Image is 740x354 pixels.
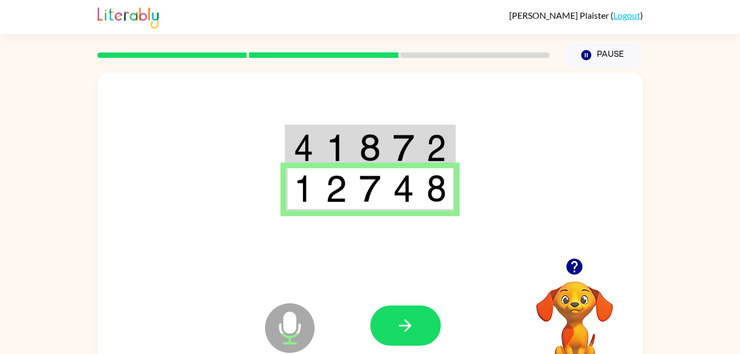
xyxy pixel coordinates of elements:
a: Logout [613,10,640,20]
img: 4 [393,175,414,202]
button: Pause [563,42,643,68]
img: 8 [426,175,446,202]
img: 2 [426,134,446,162]
img: 1 [326,134,347,162]
img: 7 [359,175,380,202]
img: 7 [393,134,414,162]
img: 2 [326,175,347,202]
img: 1 [294,175,314,202]
img: 4 [294,134,314,162]
span: [PERSON_NAME] Plaister [509,10,611,20]
div: ( ) [509,10,643,20]
img: Literably [98,4,159,29]
img: 8 [359,134,380,162]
